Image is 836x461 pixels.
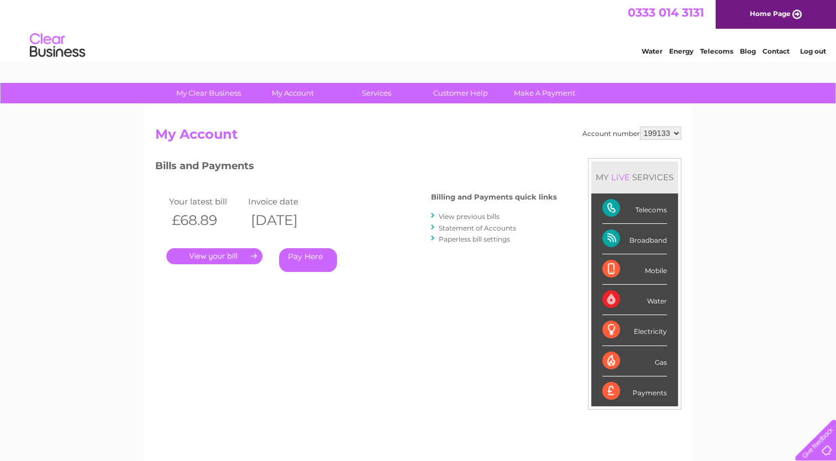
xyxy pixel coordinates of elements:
div: Account number [582,127,681,140]
a: Telecoms [700,47,733,55]
div: Telecoms [602,193,667,224]
div: Gas [602,346,667,376]
h2: My Account [155,127,681,148]
h3: Bills and Payments [155,158,557,177]
a: 0333 014 3131 [628,6,704,19]
a: Make A Payment [499,83,590,103]
a: Blog [740,47,756,55]
div: Electricity [602,315,667,345]
a: My Clear Business [163,83,254,103]
a: Services [331,83,422,103]
a: Paperless bill settings [439,235,510,243]
th: £68.89 [166,209,246,232]
a: My Account [247,83,338,103]
a: Pay Here [279,248,337,272]
div: Clear Business is a trading name of Verastar Limited (registered in [GEOGRAPHIC_DATA] No. 3667643... [157,6,680,54]
td: Your latest bill [166,194,246,209]
img: logo.png [29,29,86,62]
a: View previous bills [439,212,500,221]
h4: Billing and Payments quick links [431,193,557,201]
div: Broadband [602,224,667,254]
a: Water [642,47,663,55]
div: Payments [602,376,667,406]
td: Invoice date [245,194,325,209]
div: MY SERVICES [591,161,678,193]
div: Mobile [602,254,667,285]
div: LIVE [609,172,632,182]
a: Contact [763,47,790,55]
a: Energy [669,47,693,55]
a: . [166,248,262,264]
th: [DATE] [245,209,325,232]
div: Water [602,285,667,315]
a: Statement of Accounts [439,224,516,232]
a: Customer Help [415,83,506,103]
a: Log out [800,47,826,55]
